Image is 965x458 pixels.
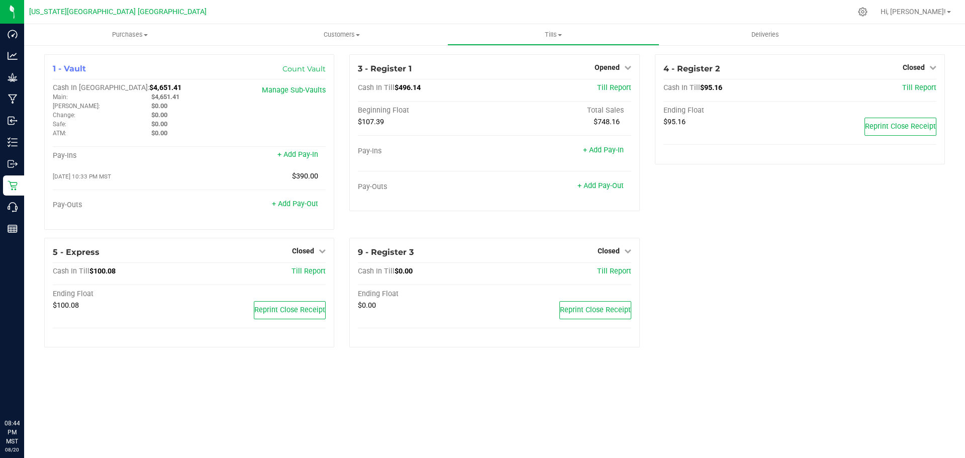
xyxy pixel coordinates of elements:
[254,306,325,314] span: Reprint Close Receipt
[8,202,18,212] inline-svg: Call Center
[559,301,631,319] button: Reprint Close Receipt
[53,301,79,310] span: $100.08
[53,267,89,276] span: Cash In Till
[8,224,18,234] inline-svg: Reports
[495,106,631,115] div: Total Sales
[903,63,925,71] span: Closed
[395,83,421,92] span: $496.14
[598,247,620,255] span: Closed
[358,64,412,73] span: 3 - Register 1
[583,146,624,154] a: + Add Pay-In
[151,102,167,110] span: $0.00
[8,159,18,169] inline-svg: Outbound
[53,247,100,257] span: 5 - Express
[663,106,800,115] div: Ending Float
[10,378,40,408] iframe: Resource center
[282,64,326,73] a: Count Vault
[663,64,720,73] span: 4 - Register 2
[292,247,314,255] span: Closed
[53,83,149,92] span: Cash In [GEOGRAPHIC_DATA]:
[8,29,18,39] inline-svg: Dashboard
[24,30,236,39] span: Purchases
[358,290,495,299] div: Ending Float
[856,7,869,17] div: Manage settings
[53,130,66,137] span: ATM:
[595,63,620,71] span: Opened
[53,112,75,119] span: Change:
[447,24,659,45] a: Tills
[865,122,936,131] span: Reprint Close Receipt
[358,267,395,276] span: Cash In Till
[236,24,447,45] a: Customers
[8,94,18,104] inline-svg: Manufacturing
[29,8,207,16] span: [US_STATE][GEOGRAPHIC_DATA] [GEOGRAPHIC_DATA]
[448,30,658,39] span: Tills
[53,290,189,299] div: Ending Float
[8,137,18,147] inline-svg: Inventory
[358,106,495,115] div: Beginning Float
[53,151,189,160] div: Pay-Ins
[5,419,20,446] p: 08:44 PM MST
[881,8,946,16] span: Hi, [PERSON_NAME]!
[358,301,376,310] span: $0.00
[53,121,66,128] span: Safe:
[8,180,18,191] inline-svg: Retail
[89,267,116,276] span: $100.08
[272,200,318,208] a: + Add Pay-Out
[53,103,100,110] span: [PERSON_NAME]:
[902,83,936,92] a: Till Report
[151,111,167,119] span: $0.00
[864,118,936,136] button: Reprint Close Receipt
[151,129,167,137] span: $0.00
[659,24,871,45] a: Deliveries
[292,172,318,180] span: $390.00
[151,120,167,128] span: $0.00
[577,181,624,190] a: + Add Pay-Out
[358,182,495,192] div: Pay-Outs
[738,30,793,39] span: Deliveries
[395,267,413,276] span: $0.00
[5,446,20,453] p: 08/20
[663,83,700,92] span: Cash In Till
[663,118,686,126] span: $95.16
[149,83,181,92] span: $4,651.41
[24,24,236,45] a: Purchases
[254,301,326,319] button: Reprint Close Receipt
[53,201,189,210] div: Pay-Outs
[8,116,18,126] inline-svg: Inbound
[358,247,414,257] span: 9 - Register 3
[358,147,495,156] div: Pay-Ins
[597,267,631,276] a: Till Report
[358,83,395,92] span: Cash In Till
[53,64,86,73] span: 1 - Vault
[277,150,318,159] a: + Add Pay-In
[597,83,631,92] a: Till Report
[700,83,722,92] span: $95.16
[560,306,631,314] span: Reprint Close Receipt
[236,30,447,39] span: Customers
[53,94,68,101] span: Main:
[151,93,179,101] span: $4,651.41
[358,118,384,126] span: $107.39
[594,118,620,126] span: $748.16
[53,173,111,180] span: [DATE] 10:33 PM MST
[262,86,326,95] a: Manage Sub-Vaults
[8,51,18,61] inline-svg: Analytics
[292,267,326,276] a: Till Report
[8,72,18,82] inline-svg: Grow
